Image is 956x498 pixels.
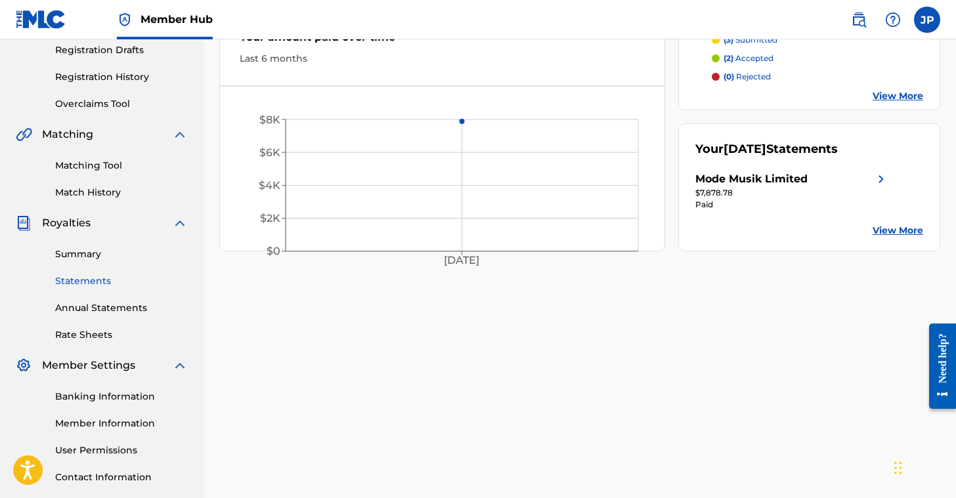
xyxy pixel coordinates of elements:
tspan: [DATE] [444,254,479,266]
p: submitted [724,34,777,46]
img: Matching [16,127,32,142]
img: search [851,12,867,28]
tspan: $8K [259,114,280,126]
iframe: Chat Widget [890,435,956,498]
a: Registration History [55,70,188,84]
div: $7,878.78 [695,187,889,199]
div: User Menu [914,7,940,33]
a: Matching Tool [55,159,188,173]
img: right chevron icon [873,171,889,187]
span: Matching [42,127,93,142]
tspan: $6K [259,146,280,159]
img: help [885,12,901,28]
tspan: $2K [260,212,280,224]
a: (0) rejected [712,71,923,83]
a: (3) submitted [712,34,923,46]
img: Royalties [16,215,32,231]
a: Rate Sheets [55,328,188,342]
div: Help [880,7,906,33]
div: Drag [894,448,902,488]
a: Contact Information [55,470,188,484]
a: Public Search [846,7,872,33]
span: (2) [724,53,733,63]
a: View More [873,89,923,103]
img: expand [172,215,188,231]
span: (0) [724,72,734,81]
img: MLC Logo [16,10,66,29]
a: Overclaims Tool [55,97,188,111]
span: Royalties [42,215,91,231]
img: Top Rightsholder [117,12,133,28]
a: Banking Information [55,390,188,404]
tspan: $0 [267,245,280,257]
img: Member Settings [16,358,32,373]
span: Member Hub [141,12,213,27]
a: View More [873,224,923,238]
img: expand [172,358,188,373]
div: Paid [695,199,889,211]
a: Statements [55,274,188,288]
a: Registration Drafts [55,43,188,57]
a: Summary [55,247,188,261]
a: Match History [55,186,188,199]
a: Member Information [55,417,188,430]
div: Your Statements [695,140,838,158]
a: (2) accepted [712,52,923,64]
a: User Permissions [55,444,188,457]
a: Annual Statements [55,301,188,315]
div: Last 6 months [240,52,645,66]
div: Mode Musik Limited [695,171,808,187]
span: (3) [724,35,733,45]
img: expand [172,127,188,142]
p: accepted [724,52,773,64]
p: rejected [724,71,771,83]
span: [DATE] [724,142,766,156]
iframe: Resource Center [919,314,956,419]
tspan: $4K [259,179,280,192]
span: Member Settings [42,358,135,373]
div: Your amount paid over time [240,30,645,52]
a: Mode Musik Limitedright chevron icon$7,878.78Paid [695,171,889,211]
